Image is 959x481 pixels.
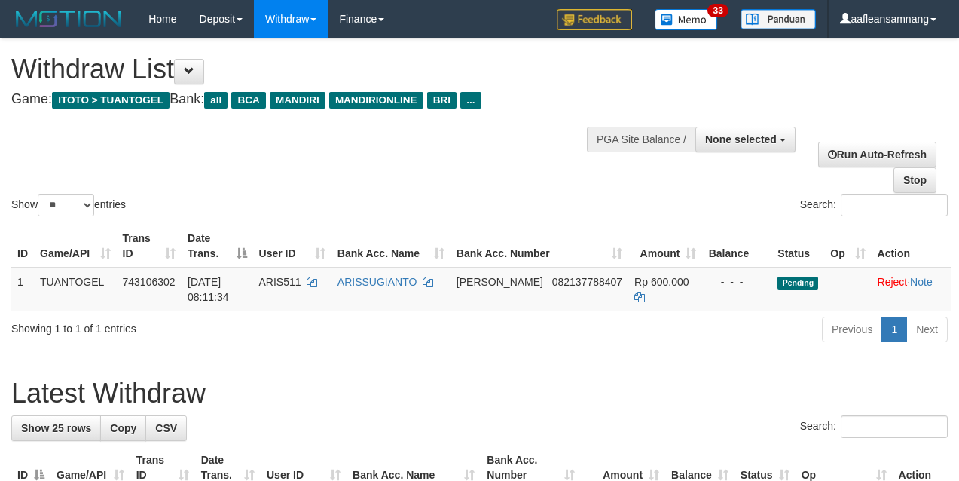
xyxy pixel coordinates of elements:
span: Show 25 rows [21,422,91,434]
div: Showing 1 to 1 of 1 entries [11,315,388,336]
th: Trans ID: activate to sort column ascending [117,225,182,268]
a: Next [906,317,948,342]
th: Date Trans.: activate to sort column descending [182,225,252,268]
img: Button%20Memo.svg [655,9,718,30]
span: 33 [707,4,728,17]
input: Search: [841,415,948,438]
td: · [872,268,951,311]
span: [PERSON_NAME] [457,276,543,288]
span: None selected [705,133,777,146]
span: 743106302 [123,276,176,288]
th: User ID: activate to sort column ascending [253,225,331,268]
a: Previous [822,317,882,342]
h4: Game: Bank: [11,92,625,107]
th: Balance [702,225,771,268]
td: TUANTOGEL [34,268,117,311]
div: - - - [708,274,765,290]
span: BCA [231,92,265,109]
th: ID [11,225,34,268]
img: MOTION_logo.png [11,8,126,30]
th: Amount: activate to sort column ascending [628,225,702,268]
a: Note [910,276,933,288]
th: Action [872,225,951,268]
span: Copy [110,422,136,434]
a: Reject [878,276,908,288]
span: MANDIRI [270,92,325,109]
th: Game/API: activate to sort column ascending [34,225,117,268]
div: PGA Site Balance / [587,127,695,152]
a: ARISSUGIANTO [337,276,417,288]
span: Rp 600.000 [634,276,689,288]
label: Show entries [11,194,126,216]
button: None selected [695,127,796,152]
h1: Latest Withdraw [11,378,948,409]
span: ARIS511 [259,276,301,288]
a: CSV [145,415,187,441]
td: 1 [11,268,34,311]
label: Search: [800,194,948,216]
span: Copy 082137788407 to clipboard [552,276,622,288]
span: Pending [777,277,818,290]
th: Bank Acc. Name: activate to sort column ascending [331,225,450,268]
th: Status [771,225,824,268]
a: Run Auto-Refresh [818,142,936,167]
span: ITOTO > TUANTOGEL [52,92,170,109]
span: [DATE] 08:11:34 [188,276,229,303]
span: all [204,92,228,109]
a: Stop [893,167,936,193]
label: Search: [800,415,948,438]
a: 1 [881,317,907,342]
span: CSV [155,422,177,434]
img: panduan.png [741,9,816,29]
span: BRI [427,92,457,109]
a: Show 25 rows [11,415,101,441]
span: MANDIRIONLINE [329,92,423,109]
img: Feedback.jpg [557,9,632,30]
input: Search: [841,194,948,216]
th: Op: activate to sort column ascending [824,225,871,268]
select: Showentries [38,194,94,216]
h1: Withdraw List [11,54,625,84]
a: Copy [100,415,146,441]
th: Bank Acc. Number: activate to sort column ascending [450,225,628,268]
span: ... [460,92,481,109]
